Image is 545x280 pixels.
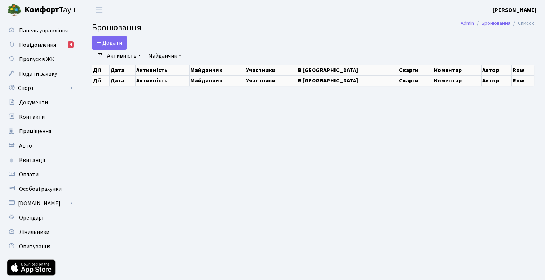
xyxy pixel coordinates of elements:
th: Активність [135,65,190,75]
span: Повідомлення [19,41,56,49]
span: Пропуск в ЖК [19,55,54,63]
a: [PERSON_NAME] [493,6,536,14]
span: Таун [25,4,76,16]
span: Особові рахунки [19,185,62,193]
span: Оплати [19,171,39,179]
a: Подати заявку [4,67,76,81]
img: logo.png [7,3,22,17]
a: Приміщення [4,124,76,139]
th: В [GEOGRAPHIC_DATA] [297,65,398,75]
nav: breadcrumb [450,16,545,31]
a: Особові рахунки [4,182,76,196]
th: Дата [109,65,135,75]
div: 4 [68,41,74,48]
th: Дії [92,65,110,75]
a: Admin [461,19,474,27]
span: Панель управління [19,27,68,35]
th: Row [511,65,534,75]
span: Бронювання [92,21,141,34]
li: Список [510,19,534,27]
span: Контакти [19,113,45,121]
a: Активність [104,50,144,62]
th: Row [511,75,534,86]
th: В [GEOGRAPHIC_DATA] [297,75,398,86]
th: Коментар [433,65,481,75]
a: Оплати [4,167,76,182]
a: Майданчик [145,50,184,62]
th: Активність [135,75,190,86]
th: Участники [245,75,297,86]
a: Квитанції [4,153,76,167]
th: Коментар [433,75,481,86]
a: Опитування [4,239,76,254]
th: Майданчик [190,65,245,75]
a: Повідомлення4 [4,38,76,52]
span: Подати заявку [19,70,57,78]
th: Майданчик [190,75,245,86]
span: Опитування [19,243,50,250]
th: Автор [482,75,512,86]
a: Орендарі [4,211,76,225]
button: Переключити навігацію [90,4,108,16]
th: Скарги [398,65,433,75]
th: Участники [245,65,297,75]
a: Бронювання [482,19,510,27]
b: Комфорт [25,4,59,15]
button: Додати [92,36,127,50]
a: Документи [4,95,76,110]
th: Дії [92,75,110,86]
a: Спорт [4,81,76,95]
span: Лічильники [19,228,49,236]
a: [DOMAIN_NAME] [4,196,76,211]
span: Орендарі [19,214,43,222]
span: Документи [19,99,48,107]
a: Авто [4,139,76,153]
th: Автор [482,65,512,75]
span: Приміщення [19,127,51,135]
span: Авто [19,142,32,150]
a: Пропуск в ЖК [4,52,76,67]
span: Квитанції [19,156,45,164]
a: Лічильники [4,225,76,239]
th: Дата [109,75,135,86]
a: Панель управління [4,23,76,38]
a: Контакти [4,110,76,124]
th: Скарги [398,75,433,86]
